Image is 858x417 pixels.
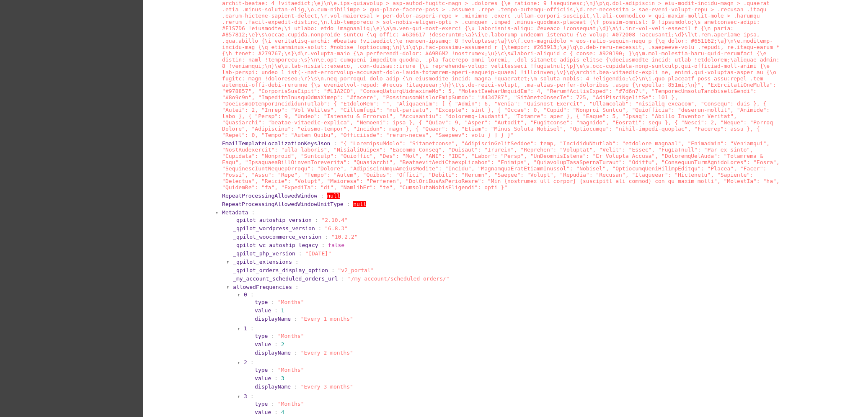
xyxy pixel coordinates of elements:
span: : [333,140,337,147]
span: _qpilot_woocommerce_version [233,234,321,240]
span: : [294,350,297,356]
span: : [271,367,274,373]
span: Metadata [222,209,248,216]
span: 1 [281,307,284,314]
span: _qpilot_extensions [233,259,292,265]
span: : [251,325,254,332]
span: : [295,284,299,290]
span: _qpilot_autoship_version [233,217,312,223]
span: _my_account_scheduled_orders_url [233,275,338,282]
span: : [271,401,274,407]
span: 0 [244,291,247,298]
span: _qpilot_wc_autoship_legacy [233,242,318,248]
span: type [255,299,268,305]
span: : [271,299,274,305]
span: 2 [244,359,247,366]
span: : [252,209,255,216]
span: "6.8.3" [325,225,348,232]
span: 3 [244,393,247,399]
span: : [294,316,297,322]
span: : [274,307,278,314]
span: : [271,333,274,339]
span: "Months" [278,333,304,339]
span: type [255,367,268,373]
span: "Every 2 months" [301,350,353,356]
span: : [274,375,278,381]
span: : [251,291,254,298]
span: null [353,201,366,207]
span: : [299,250,302,257]
span: null [327,193,340,199]
span: "v2_portal" [338,267,374,273]
span: displayName [255,350,291,356]
span: type [255,333,268,339]
span: "Every 3 months" [301,384,353,390]
span: : [274,409,278,415]
span: "10.2.2" [331,234,358,240]
span: 4 [281,409,284,415]
span: "{ "LoremipsuMdolo": "Sitametconse", "AdipiscinGelitSeddoe": temp, "IncididuNtutlab": "etdolore m... [222,140,780,190]
span: : [274,341,278,347]
span: displayName [255,316,291,322]
span: RepeatProcessingAllowedWindowUnitType [222,201,344,207]
span: 3 [281,375,284,381]
span: : [251,393,254,399]
span: value [255,307,271,314]
span: : [318,225,322,232]
span: : [315,217,318,223]
span: : [347,201,350,207]
span: type [255,401,268,407]
span: value [255,409,271,415]
span: value [255,341,271,347]
span: : [320,193,324,199]
span: "Months" [278,401,304,407]
span: RepeatProcessingAllowedWindow [222,193,317,199]
span: EmailTemplateLocalizationKeysJson [222,140,330,147]
span: : [341,275,344,282]
span: : [295,259,299,265]
span: 1 [244,325,247,332]
span: displayName [255,384,291,390]
span: : [251,359,254,366]
span: : [321,242,325,248]
span: "Months" [278,299,304,305]
span: : [331,267,335,273]
span: "2.10.4" [321,217,348,223]
span: "[DATE]" [305,250,331,257]
span: : [325,234,328,240]
span: "Every 1 months" [301,316,353,322]
span: _qpilot_orders_display_option [233,267,328,273]
span: false [328,242,344,248]
span: "Months" [278,367,304,373]
span: "/my-account/scheduled-orders/" [348,275,450,282]
span: : [294,384,297,390]
span: allowedFrequencies [233,284,292,290]
span: value [255,375,271,381]
span: _qpilot_php_version [233,250,295,257]
span: _qpilot_wordpress_version [233,225,315,232]
span: 2 [281,341,284,347]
